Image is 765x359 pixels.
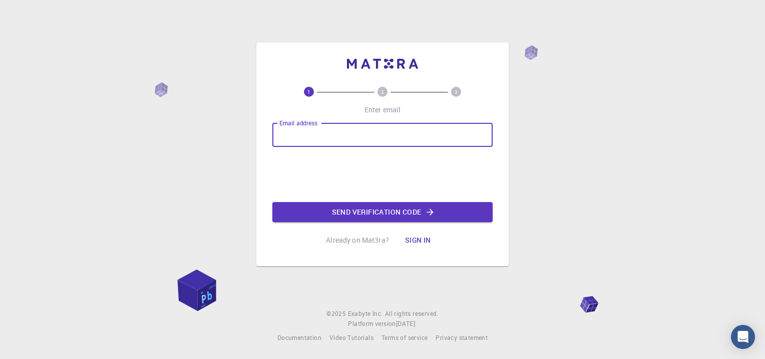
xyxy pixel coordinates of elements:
a: [DATE]. [396,319,417,329]
span: Exabyte Inc. [348,309,383,317]
span: Platform version [348,319,396,329]
p: Enter email [364,105,401,115]
a: Video Tutorials [329,333,373,343]
a: Privacy statement [436,333,488,343]
span: [DATE] . [396,319,417,327]
text: 1 [307,88,310,95]
div: Open Intercom Messenger [731,325,755,349]
a: Terms of service [381,333,428,343]
span: All rights reserved. [385,309,439,319]
span: © 2025 [326,309,347,319]
text: 2 [381,88,384,95]
span: Documentation [277,333,321,341]
text: 3 [455,88,458,95]
button: Sign in [397,230,439,250]
a: Exabyte Inc. [348,309,383,319]
button: Send verification code [272,202,493,222]
a: Documentation [277,333,321,343]
span: Privacy statement [436,333,488,341]
span: Video Tutorials [329,333,373,341]
p: Already on Mat3ra? [326,235,389,245]
span: Terms of service [381,333,428,341]
label: Email address [279,119,317,127]
iframe: reCAPTCHA [306,155,459,194]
